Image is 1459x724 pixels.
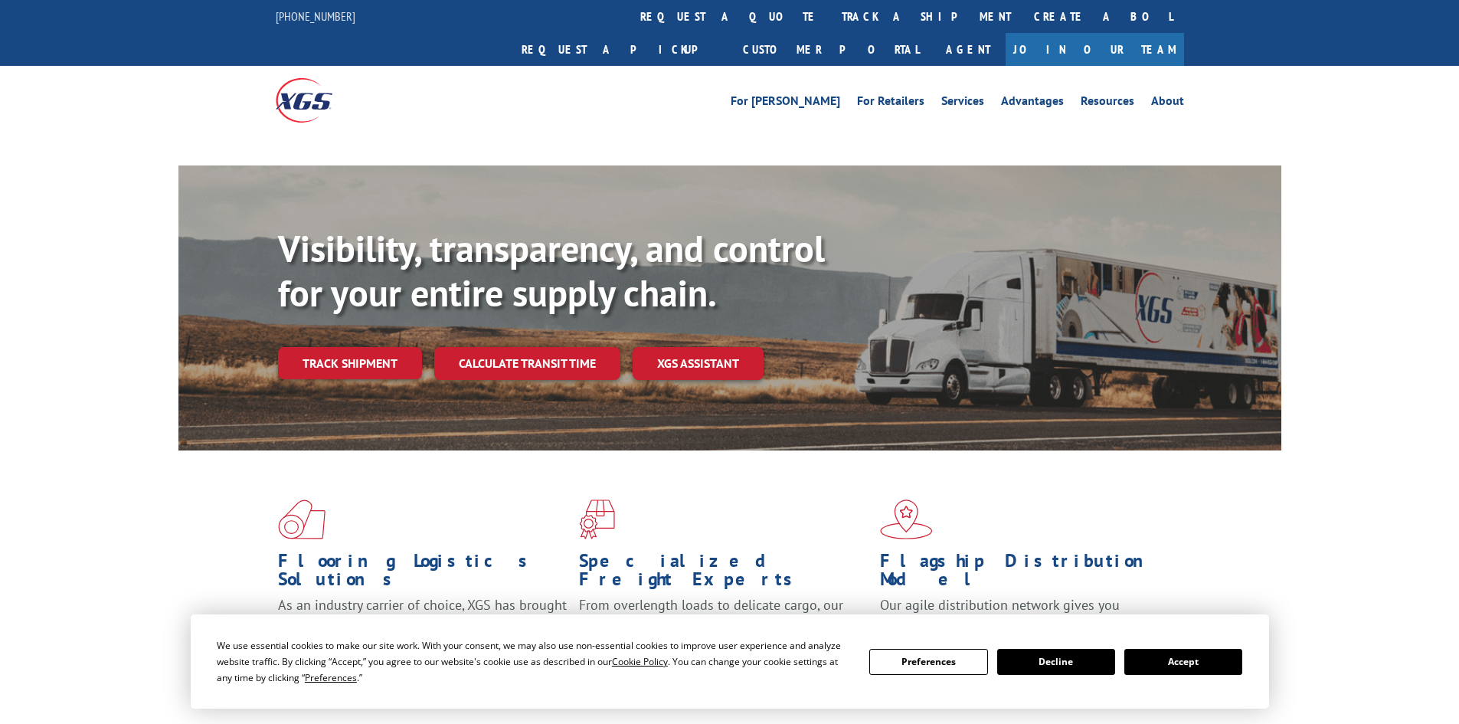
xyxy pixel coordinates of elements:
span: As an industry carrier of choice, XGS has brought innovation and dedication to flooring logistics... [278,596,567,650]
span: Cookie Policy [612,655,668,668]
p: From overlength loads to delicate cargo, our experienced staff knows the best way to move your fr... [579,596,869,664]
a: Customer Portal [731,33,931,66]
h1: Specialized Freight Experts [579,552,869,596]
button: Decline [997,649,1115,675]
a: For Retailers [857,95,924,112]
img: xgs-icon-focused-on-flooring-red [579,500,615,539]
a: For [PERSON_NAME] [731,95,840,112]
a: [PHONE_NUMBER] [276,8,355,24]
div: Cookie Consent Prompt [191,614,1269,709]
span: Preferences [305,671,357,684]
span: Our agile distribution network gives you nationwide inventory management on demand. [880,596,1162,632]
b: Visibility, transparency, and control for your entire supply chain. [278,224,825,316]
a: Services [941,95,984,112]
a: Request a pickup [510,33,731,66]
h1: Flagship Distribution Model [880,552,1169,596]
button: Accept [1124,649,1242,675]
button: Preferences [869,649,987,675]
h1: Flooring Logistics Solutions [278,552,568,596]
div: We use essential cookies to make our site work. With your consent, we may also use non-essential ... [217,637,851,686]
a: Agent [931,33,1006,66]
img: xgs-icon-flagship-distribution-model-red [880,500,933,539]
a: About [1151,95,1184,112]
a: Track shipment [278,347,422,379]
a: XGS ASSISTANT [633,347,764,380]
a: Resources [1081,95,1134,112]
a: Join Our Team [1006,33,1184,66]
a: Advantages [1001,95,1064,112]
img: xgs-icon-total-supply-chain-intelligence-red [278,500,325,539]
a: Calculate transit time [434,347,620,380]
